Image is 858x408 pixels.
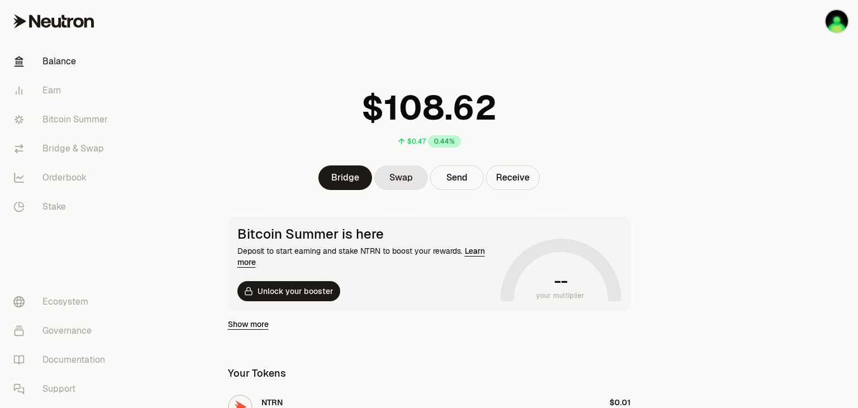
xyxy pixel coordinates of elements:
button: Unlock your booster [237,281,340,301]
h1: -- [554,272,567,290]
button: Receive [486,165,540,190]
div: Bitcoin Summer is here [237,226,496,242]
button: Send [430,165,484,190]
span: your multiplier [536,290,585,301]
div: Your Tokens [228,366,286,381]
span: NTRN [261,397,283,407]
a: Ecosystem [4,287,121,316]
a: Earn [4,76,121,105]
a: Orderbook [4,163,121,192]
a: Swap [374,165,428,190]
div: $0.47 [407,137,426,146]
a: Bitcoin Summer [4,105,121,134]
span: $0.01 [609,397,631,407]
a: Balance [4,47,121,76]
a: Stake [4,192,121,221]
div: Deposit to start earning and stake NTRN to boost your rewards. [237,245,496,268]
a: Bridge & Swap [4,134,121,163]
a: Documentation [4,345,121,374]
img: keplrledger [826,10,848,32]
a: Bridge [318,165,372,190]
a: Show more [228,319,269,330]
div: 0.44% [428,135,461,148]
a: Support [4,374,121,404]
a: Governance [4,316,121,345]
